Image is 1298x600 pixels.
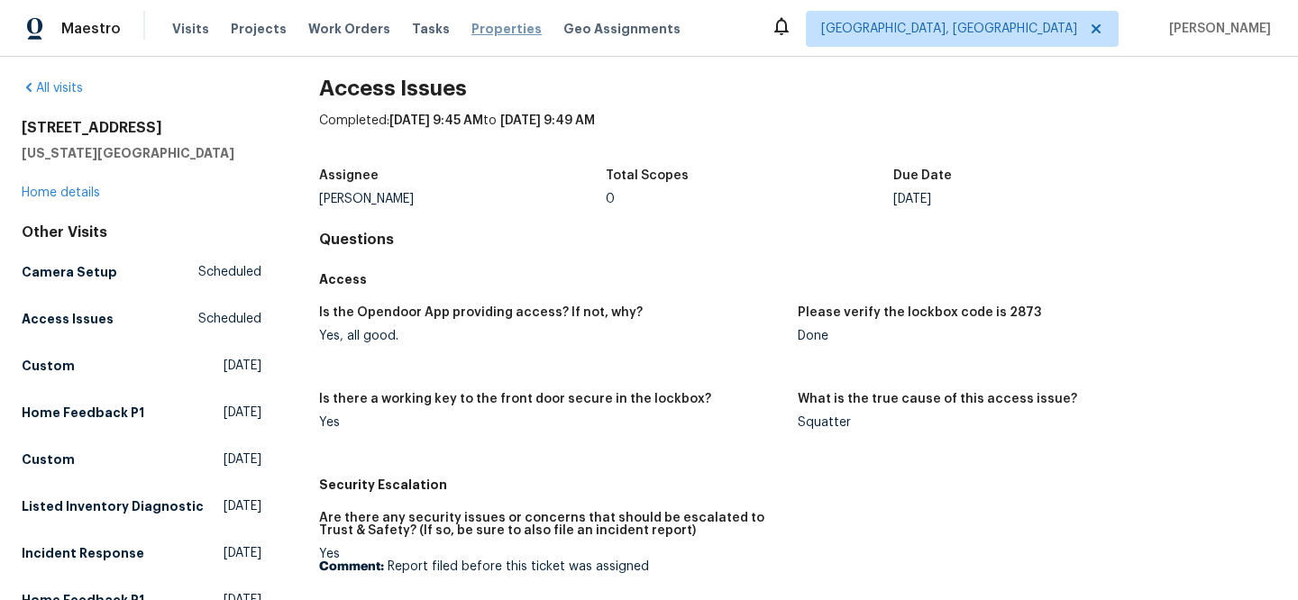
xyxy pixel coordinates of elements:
[798,306,1041,319] h5: Please verify the lockbox code is 2873
[606,193,893,205] div: 0
[319,79,1276,97] h2: Access Issues
[22,119,261,137] h2: [STREET_ADDRESS]
[798,330,1262,342] div: Done
[606,169,689,182] h5: Total Scopes
[319,476,1276,494] h5: Security Escalation
[22,256,261,288] a: Camera SetupScheduled
[319,416,783,429] div: Yes
[389,114,483,127] span: [DATE] 9:45 AM
[22,263,117,281] h5: Camera Setup
[319,560,384,573] b: Comment:
[22,443,261,476] a: Custom[DATE]
[22,450,75,468] h5: Custom
[319,169,379,182] h5: Assignee
[319,306,643,319] h5: Is the Opendoor App providing access? If not, why?
[893,193,1181,205] div: [DATE]
[798,393,1077,405] h5: What is the true cause of this access issue?
[319,548,783,573] div: Yes
[308,20,390,38] span: Work Orders
[224,544,261,562] span: [DATE]
[319,560,783,573] p: Report filed before this ticket was assigned
[224,450,261,468] span: [DATE]
[1162,20,1271,38] span: [PERSON_NAME]
[893,169,952,182] h5: Due Date
[224,404,261,422] span: [DATE]
[231,20,287,38] span: Projects
[22,357,75,375] h5: Custom
[22,223,261,241] div: Other Visits
[563,20,681,38] span: Geo Assignments
[61,20,121,38] span: Maestro
[22,497,204,515] h5: Listed Inventory Diagnostic
[798,416,1262,429] div: Squatter
[319,330,783,342] div: Yes, all good.
[172,20,209,38] span: Visits
[22,396,261,429] a: Home Feedback P1[DATE]
[224,497,261,515] span: [DATE]
[319,231,1276,249] h4: Questions
[22,310,114,328] h5: Access Issues
[319,393,711,405] h5: Is there a working key to the front door secure in the lockbox?
[22,350,261,382] a: Custom[DATE]
[22,303,261,335] a: Access IssuesScheduled
[22,144,261,162] h5: [US_STATE][GEOGRAPHIC_DATA]
[22,186,100,199] a: Home details
[471,20,542,38] span: Properties
[412,23,450,35] span: Tasks
[319,112,1276,159] div: Completed: to
[224,357,261,375] span: [DATE]
[22,490,261,523] a: Listed Inventory Diagnostic[DATE]
[22,404,144,422] h5: Home Feedback P1
[500,114,595,127] span: [DATE] 9:49 AM
[198,310,261,328] span: Scheduled
[319,270,1276,288] h5: Access
[319,512,783,537] h5: Are there any security issues or concerns that should be escalated to Trust & Safety? (If so, be ...
[821,20,1077,38] span: [GEOGRAPHIC_DATA], [GEOGRAPHIC_DATA]
[319,193,607,205] div: [PERSON_NAME]
[22,82,83,95] a: All visits
[22,537,261,569] a: Incident Response[DATE]
[22,544,144,562] h5: Incident Response
[198,263,261,281] span: Scheduled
